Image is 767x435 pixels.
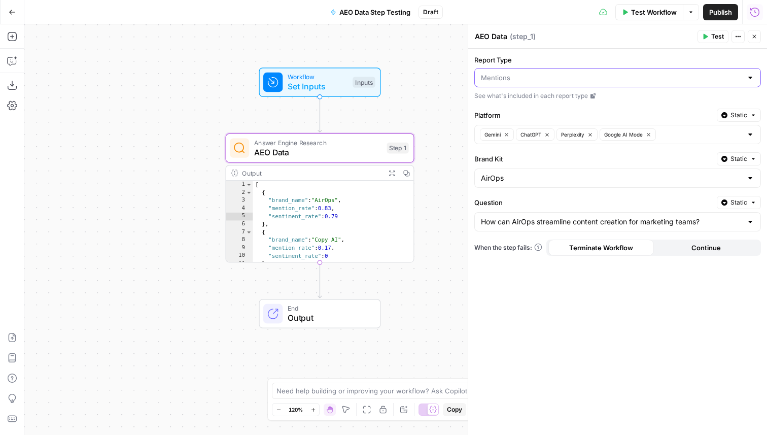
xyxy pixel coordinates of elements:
[717,152,761,165] button: Static
[475,31,507,42] textarea: AEO Data
[318,97,322,132] g: Edge from start to step_1
[443,403,466,416] button: Copy
[484,130,501,139] span: Gemini
[242,168,381,178] div: Output
[254,138,382,147] span: Answer Engine Research
[481,73,742,83] input: Mentions
[226,228,253,237] div: 7
[226,197,253,205] div: 3
[226,237,253,245] div: 8
[561,130,584,139] span: Perplexity
[569,243,633,253] span: Terminate Workflow
[703,4,738,20] button: Publish
[474,91,761,101] a: See what's included in each report type
[474,243,542,252] a: When the step fails:
[353,77,375,88] div: Inputs
[631,7,677,17] span: Test Workflow
[246,189,252,197] span: Toggle code folding, rows 2 through 6
[288,312,370,324] span: Output
[698,30,728,43] button: Test
[717,109,761,122] button: Static
[226,133,414,262] div: Answer Engine ResearchAEO DataStep 1Output[ { "brand_name":"AirOps", "mention_rate":0.83, "sentim...
[423,8,438,17] span: Draft
[226,220,253,228] div: 6
[387,143,409,154] div: Step 1
[226,205,253,213] div: 4
[474,197,713,208] label: Question
[615,4,683,20] button: Test Workflow
[711,32,724,41] span: Test
[730,198,747,207] span: Static
[510,31,536,42] span: ( step_1 )
[226,299,414,328] div: EndOutput
[516,128,554,141] button: ChatGPT
[730,111,747,120] span: Static
[289,406,303,414] span: 120%
[474,110,713,120] label: Platform
[226,189,253,197] div: 2
[246,181,252,189] span: Toggle code folding, rows 1 through 12
[717,196,761,209] button: Static
[226,68,414,97] div: WorkflowSet InputsInputs
[288,80,348,92] span: Set Inputs
[520,130,541,139] span: ChatGPT
[600,128,656,141] button: Google AI Mode
[480,128,514,141] button: Gemini
[226,252,253,260] div: 10
[339,7,410,17] span: AEO Data Step Testing
[654,240,759,256] button: Continue
[474,55,761,65] label: Report Type
[556,128,598,141] button: Perplexity
[226,244,253,252] div: 9
[226,213,253,221] div: 5
[318,262,322,298] g: Edge from step_1 to end
[324,4,416,20] button: AEO Data Step Testing
[447,405,462,414] span: Copy
[288,72,348,82] span: Workflow
[254,146,382,158] span: AEO Data
[481,173,742,183] input: AirOps
[246,228,252,237] span: Toggle code folding, rows 7 through 11
[226,181,253,189] div: 1
[709,7,732,17] span: Publish
[481,217,742,227] input: How can AirOps streamline content creation for marketing teams?
[474,154,713,164] label: Brand Kit
[730,154,747,163] span: Static
[226,260,253,268] div: 11
[604,130,643,139] span: Google AI Mode
[691,243,721,253] span: Continue
[288,304,370,313] span: End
